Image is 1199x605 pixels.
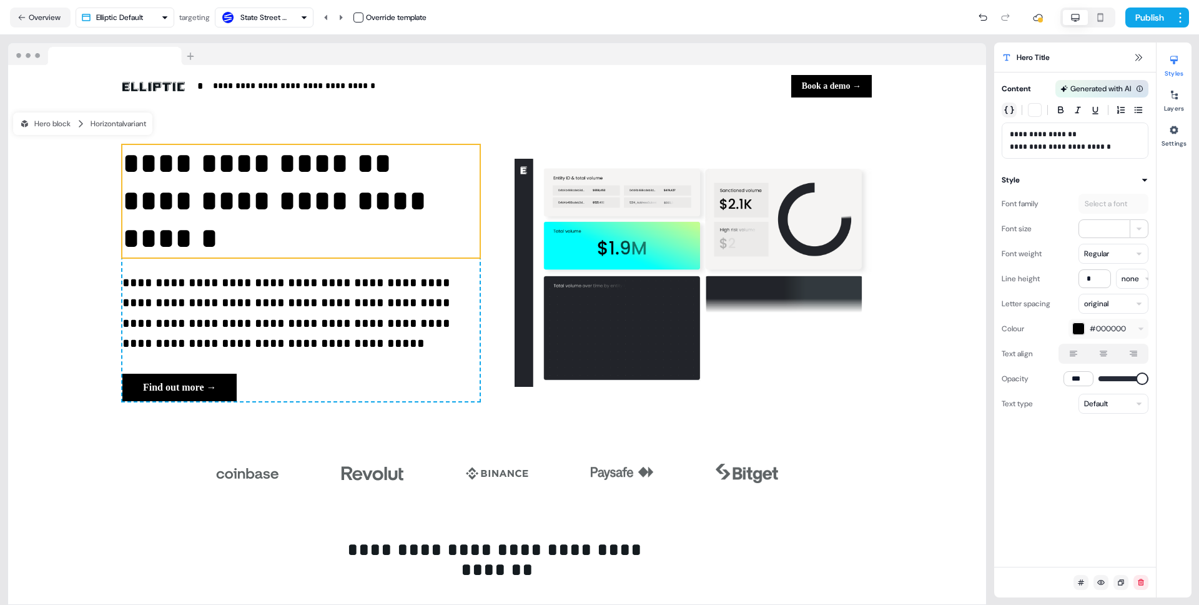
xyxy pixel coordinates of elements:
button: Layers [1157,85,1192,112]
div: Letter spacing [1002,294,1050,314]
button: Publish [1125,7,1172,27]
img: Image [216,449,279,499]
div: State Street Bank [240,11,290,24]
div: none [1122,272,1139,285]
button: Find out more → [122,374,237,401]
div: Text type [1002,394,1033,414]
div: Horizontal variant [91,117,146,130]
div: Regular [1084,247,1109,260]
img: Image [716,449,778,499]
button: Overview [10,7,71,27]
div: Style [1002,174,1020,186]
div: Select a font [1082,197,1130,210]
div: Opacity [1002,369,1029,389]
div: Content [1002,82,1031,95]
div: Hero block [19,117,71,130]
img: Image [466,449,528,499]
button: Select a font [1078,194,1148,214]
div: Find out more → [122,374,480,401]
button: Book a demo → [791,75,872,97]
span: Hero Title [1017,51,1050,64]
img: Image [515,145,872,401]
div: original [1084,297,1108,310]
div: Override template [366,11,427,24]
button: #000000 [1068,319,1148,339]
div: Default [1084,397,1108,410]
button: Settings [1157,120,1192,147]
div: Generated with AI [1070,82,1131,95]
button: State Street Bank [215,7,313,27]
img: Image [341,449,403,499]
div: Line height [1002,269,1040,289]
div: Font size [1002,219,1032,239]
span: #000000 [1090,322,1126,335]
div: Colour [1002,319,1024,339]
div: Text align [1002,344,1033,364]
div: Book a demo → [502,75,872,97]
div: Elliptic Default [96,11,143,24]
div: Font weight [1002,244,1042,264]
img: Image [591,449,653,499]
div: Font family [1002,194,1039,214]
img: Browser topbar [8,43,200,66]
div: targeting [179,11,210,24]
img: Image [122,82,185,91]
button: Styles [1157,50,1192,77]
button: Style [1002,174,1148,186]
